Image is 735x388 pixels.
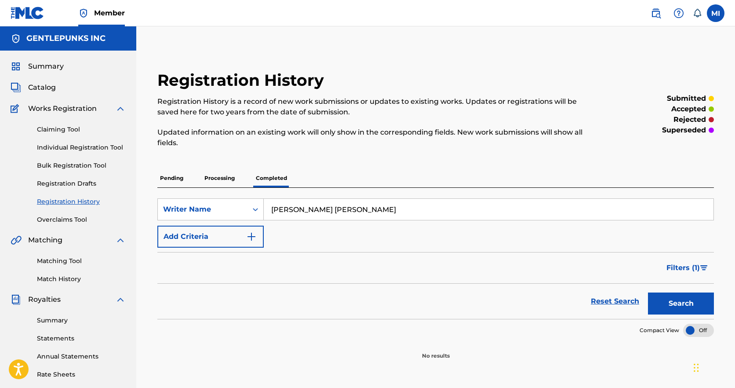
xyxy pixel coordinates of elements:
[94,8,125,18] span: Member
[11,61,64,72] a: SummarySummary
[694,355,699,381] div: Drag
[157,198,714,319] form: Search Form
[253,169,290,187] p: Completed
[163,204,242,215] div: Writer Name
[157,226,264,248] button: Add Criteria
[707,4,724,22] div: User Menu
[11,33,21,44] img: Accounts
[157,127,586,148] p: Updated information on an existing work will only show in the corresponding fields. New work subm...
[670,4,688,22] div: Help
[246,231,257,242] img: 9d2ae6d4665cec9f34b9.svg
[28,61,64,72] span: Summary
[37,143,126,152] a: Individual Registration Tool
[37,370,126,379] a: Rate Sheets
[37,179,126,188] a: Registration Drafts
[78,8,89,18] img: Top Rightsholder
[37,275,126,284] a: Match History
[647,4,665,22] a: Public Search
[115,103,126,114] img: expand
[422,341,450,360] p: No results
[11,61,21,72] img: Summary
[115,235,126,245] img: expand
[37,334,126,343] a: Statements
[11,294,21,305] img: Royalties
[37,316,126,325] a: Summary
[37,125,126,134] a: Claiming Tool
[11,7,44,19] img: MLC Logo
[538,34,735,388] iframe: Chat Widget
[11,103,22,114] img: Works Registration
[37,197,126,206] a: Registration History
[28,294,61,305] span: Royalties
[710,252,735,325] iframe: Resource Center
[157,169,186,187] p: Pending
[37,161,126,170] a: Bulk Registration Tool
[28,103,97,114] span: Works Registration
[202,169,237,187] p: Processing
[37,256,126,266] a: Matching Tool
[157,96,586,117] p: Registration History is a record of new work submissions or updates to existing works. Updates or...
[11,235,22,245] img: Matching
[115,294,126,305] img: expand
[651,8,661,18] img: search
[28,82,56,93] span: Catalog
[28,235,62,245] span: Matching
[157,70,328,90] h2: Registration History
[11,82,56,93] a: CatalogCatalog
[37,352,126,361] a: Annual Statements
[693,9,702,18] div: Notifications
[37,215,126,224] a: Overclaims Tool
[26,33,106,44] h5: GENTLEPUNKS INC
[673,8,684,18] img: help
[11,82,21,93] img: Catalog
